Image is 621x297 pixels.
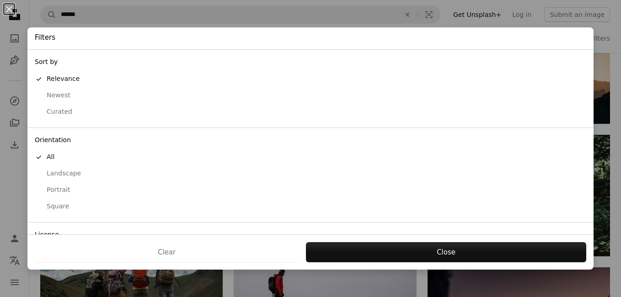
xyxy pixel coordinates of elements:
[35,242,299,262] button: Clear
[35,74,586,84] div: Relevance
[35,33,55,42] h4: Filters
[35,169,586,178] div: Landscape
[306,242,586,262] button: Close
[27,226,594,244] div: License
[35,107,586,117] div: Curated
[27,71,594,87] button: Relevance
[35,202,586,211] div: Square
[27,165,594,182] button: Landscape
[27,87,594,104] button: Newest
[35,153,586,162] div: All
[27,53,594,71] div: Sort by
[27,132,594,149] div: Orientation
[35,186,586,195] div: Portrait
[27,182,594,198] button: Portrait
[27,149,594,165] button: All
[27,104,594,120] button: Curated
[27,198,594,215] button: Square
[35,91,586,100] div: Newest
